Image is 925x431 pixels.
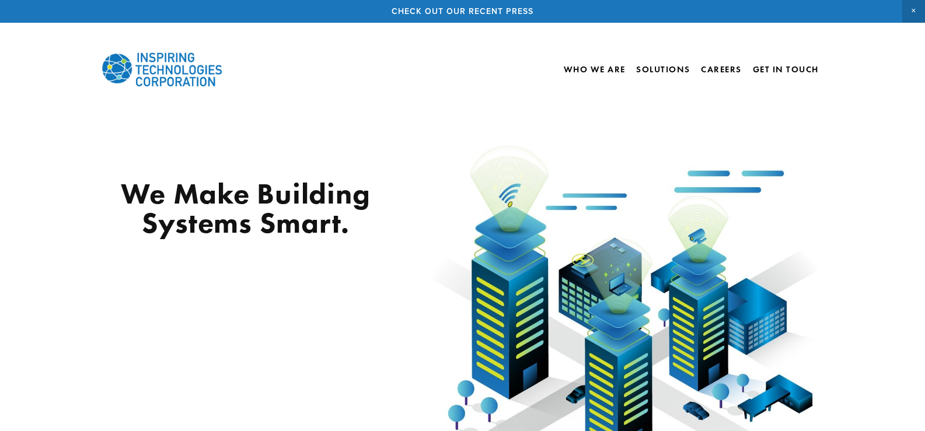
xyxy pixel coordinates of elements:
[101,43,224,96] img: Inspiring Technologies Corp – A Building Technologies Company
[701,59,742,79] a: Careers
[753,59,819,79] a: Get In Touch
[101,179,391,237] h1: We make Building Systems Smart.
[636,64,690,75] a: Solutions
[564,59,626,79] a: Who We Are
